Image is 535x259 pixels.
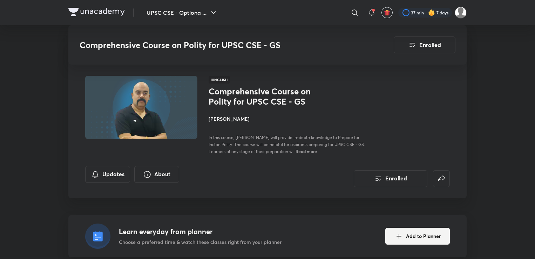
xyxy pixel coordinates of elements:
[428,9,435,16] img: streak
[384,9,390,16] img: avatar
[84,75,198,140] img: Thumbnail
[385,228,450,245] button: Add to Planner
[68,8,125,18] a: Company Logo
[119,226,282,237] h4: Learn everyday from planner
[394,36,455,53] button: Enrolled
[119,238,282,246] p: Choose a preferred time & watch these classes right from your planner
[85,166,130,183] button: Updates
[80,40,354,50] h3: Comprehensive Course on Polity for UPSC CSE - GS
[455,7,467,19] img: Amrendra sharma
[134,166,179,183] button: About
[209,115,366,122] h4: [PERSON_NAME]
[354,170,427,187] button: Enrolled
[433,170,450,187] button: false
[296,148,317,154] span: Read more
[68,8,125,16] img: Company Logo
[209,86,323,107] h1: Comprehensive Course on Polity for UPSC CSE - GS
[209,76,230,84] span: Hinglish
[381,7,393,18] button: avatar
[209,135,365,154] span: In this course, [PERSON_NAME] will provide in-depth knowledge to Prepare for Indian Polity. The c...
[142,6,222,20] button: UPSC CSE - Optiona ...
